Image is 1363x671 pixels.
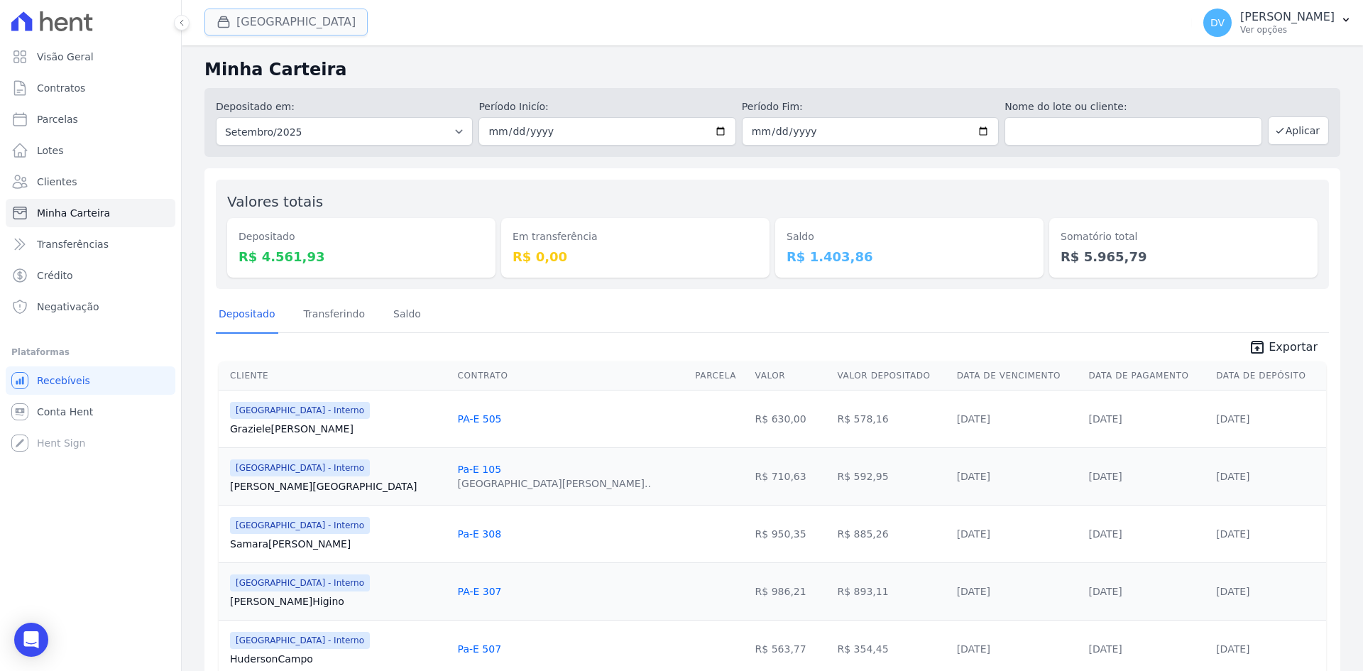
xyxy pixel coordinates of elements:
a: Depositado [216,297,278,334]
p: [PERSON_NAME] [1240,10,1335,24]
a: [DATE] [957,528,990,540]
dt: Somatório total [1061,229,1306,244]
a: PA-E 307 [458,586,502,597]
a: Contratos [6,74,175,102]
td: R$ 986,21 [750,562,832,620]
a: Samara[PERSON_NAME] [230,537,447,551]
button: Aplicar [1268,116,1329,145]
span: Negativação [37,300,99,314]
div: Open Intercom Messenger [14,623,48,657]
th: Data de Vencimento [951,361,1083,391]
h2: Minha Carteira [204,57,1340,82]
a: Clientes [6,168,175,196]
dd: R$ 4.561,93 [239,247,484,266]
span: Visão Geral [37,50,94,64]
span: [GEOGRAPHIC_DATA] - Interno [230,402,370,419]
a: [DATE] [1216,528,1249,540]
span: Exportar [1269,339,1318,356]
a: [DATE] [957,643,990,655]
dd: R$ 0,00 [513,247,758,266]
a: [DATE] [1216,413,1249,425]
a: [DATE] [1088,413,1122,425]
a: Visão Geral [6,43,175,71]
label: Período Fim: [742,99,999,114]
a: PA-E 505 [458,413,502,425]
div: [GEOGRAPHIC_DATA][PERSON_NAME].. [458,476,651,491]
label: Depositado em: [216,101,295,112]
a: [DATE] [1088,586,1122,597]
label: Nome do lote ou cliente: [1005,99,1261,114]
a: Graziele[PERSON_NAME] [230,422,447,436]
th: Parcela [689,361,749,391]
a: [DATE] [1216,586,1249,597]
span: Recebíveis [37,373,90,388]
span: Transferências [37,237,109,251]
th: Valor [750,361,832,391]
a: [DATE] [1216,643,1249,655]
a: Transferências [6,230,175,258]
span: Lotes [37,143,64,158]
a: Pa-E 105 [458,464,501,475]
td: R$ 710,63 [750,447,832,505]
label: Período Inicío: [478,99,735,114]
button: DV [PERSON_NAME] Ver opções [1192,3,1363,43]
span: [GEOGRAPHIC_DATA] - Interno [230,574,370,591]
a: [PERSON_NAME]Higino [230,594,447,609]
a: [DATE] [1088,471,1122,482]
a: Recebíveis [6,366,175,395]
button: [GEOGRAPHIC_DATA] [204,9,368,36]
a: [DATE] [957,471,990,482]
td: R$ 885,26 [832,505,951,562]
dt: Em transferência [513,229,758,244]
i: unarchive [1249,339,1266,356]
dd: R$ 5.965,79 [1061,247,1306,266]
th: Valor Depositado [832,361,951,391]
span: Conta Hent [37,405,93,419]
dt: Saldo [787,229,1032,244]
td: R$ 592,95 [832,447,951,505]
a: Parcelas [6,105,175,133]
a: [DATE] [1088,528,1122,540]
a: [DATE] [957,413,990,425]
span: DV [1210,18,1225,28]
a: [DATE] [1216,471,1249,482]
a: Minha Carteira [6,199,175,227]
th: Cliente [219,361,452,391]
span: [GEOGRAPHIC_DATA] - Interno [230,459,370,476]
td: R$ 578,16 [832,390,951,447]
label: Valores totais [227,193,323,210]
a: Transferindo [301,297,368,334]
span: Minha Carteira [37,206,110,220]
a: unarchive Exportar [1237,339,1329,359]
a: Saldo [390,297,424,334]
span: [GEOGRAPHIC_DATA] - Interno [230,632,370,649]
th: Data de Pagamento [1083,361,1210,391]
span: [GEOGRAPHIC_DATA] - Interno [230,517,370,534]
a: Conta Hent [6,398,175,426]
a: Pa-E 507 [458,643,501,655]
p: Ver opções [1240,24,1335,36]
th: Data de Depósito [1210,361,1326,391]
span: Clientes [37,175,77,189]
a: Negativação [6,293,175,321]
dt: Depositado [239,229,484,244]
span: Contratos [37,81,85,95]
div: Plataformas [11,344,170,361]
th: Contrato [452,361,690,391]
td: R$ 950,35 [750,505,832,562]
a: Crédito [6,261,175,290]
span: Parcelas [37,112,78,126]
a: Pa-E 308 [458,528,501,540]
dd: R$ 1.403,86 [787,247,1032,266]
a: [PERSON_NAME][GEOGRAPHIC_DATA] [230,479,447,493]
a: [DATE] [1088,643,1122,655]
span: Crédito [37,268,73,283]
a: Lotes [6,136,175,165]
a: [DATE] [957,586,990,597]
td: R$ 630,00 [750,390,832,447]
a: HudersonCampo [230,652,447,666]
td: R$ 893,11 [832,562,951,620]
